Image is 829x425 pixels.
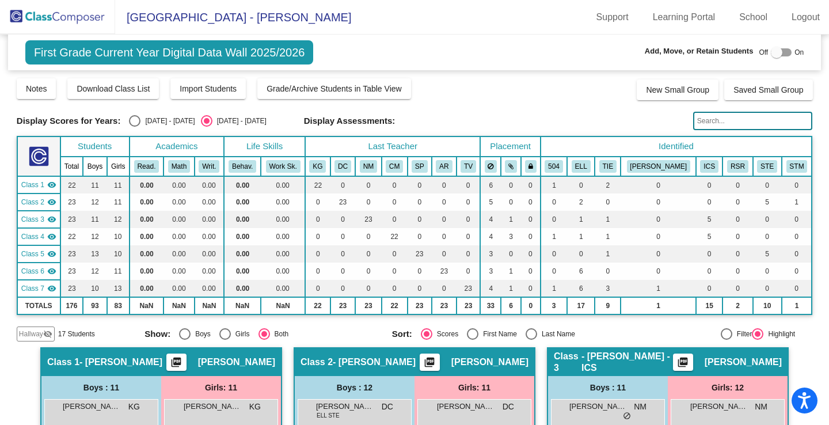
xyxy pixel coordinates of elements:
td: 0 [782,280,812,297]
td: 0 [382,280,408,297]
td: 12 [83,228,107,245]
td: 0.00 [163,280,195,297]
td: 0 [722,245,752,263]
td: 0 [501,176,521,193]
th: Corey Morgan [382,157,408,176]
td: 23 [60,263,83,280]
input: Search... [693,112,812,130]
th: Denise Cucinello [330,157,356,176]
td: 11 [107,176,130,193]
button: Print Students Details [420,354,440,371]
td: 4 [480,228,501,245]
td: 3 [480,245,501,263]
td: 0 [753,280,782,297]
td: 0 [621,263,696,280]
th: 504 Plan [541,157,568,176]
td: 0.00 [261,211,305,228]
td: 0 [541,211,568,228]
td: 5 [696,228,723,245]
td: 13 [83,245,107,263]
td: 23 [408,297,432,314]
button: Read. [134,160,159,173]
button: Behav. [229,160,256,173]
td: 1 [621,280,696,297]
span: Class 5 [21,249,44,259]
td: 23 [432,297,457,314]
span: Grade/Archive Students in Table View [267,84,402,93]
th: Keep away students [480,157,501,176]
button: STM [786,160,808,173]
mat-icon: visibility [47,232,56,241]
td: 0.00 [224,263,261,280]
td: 0 [305,263,330,280]
td: 1 [595,245,621,263]
th: Keep with students [501,157,521,176]
mat-icon: visibility [47,180,56,189]
td: 0 [382,245,408,263]
td: 3 [595,280,621,297]
th: Last Teacher [305,136,480,157]
td: 0 [753,176,782,193]
td: 0 [457,263,481,280]
td: Sarah Pitta - Pitta [17,245,60,263]
td: NaN [163,297,195,314]
td: 4 [480,280,501,297]
td: 0 [696,263,723,280]
td: 0.00 [130,228,163,245]
td: 0 [432,280,457,297]
span: New Small Group [646,85,709,94]
td: 0 [521,193,541,211]
button: CM [386,160,403,173]
span: Off [759,47,768,58]
th: Students [60,136,130,157]
span: Class 1 [21,180,44,190]
td: 22 [60,228,83,245]
td: 0 [408,176,432,193]
th: Teri Vessecchia [457,157,481,176]
td: 0.00 [261,193,305,211]
td: 0.00 [224,280,261,297]
th: Resource Room [722,157,752,176]
button: Saved Small Group [724,79,812,100]
td: 1 [541,228,568,245]
td: 22 [382,228,408,245]
span: Add, Move, or Retain Students [645,45,754,57]
td: 0 [567,245,595,263]
td: Denise Cucinello - Cucinello [17,193,60,211]
td: 0 [567,176,595,193]
td: 0 [305,211,330,228]
td: 0 [696,176,723,193]
span: [GEOGRAPHIC_DATA] - [PERSON_NAME] [115,8,351,26]
td: 1 [567,211,595,228]
td: 0.00 [224,228,261,245]
td: Kelly Gould - Gould [17,176,60,193]
td: 1 [595,211,621,228]
td: 0.00 [130,211,163,228]
th: Placement [480,136,540,157]
td: 0.00 [224,211,261,228]
td: 0 [521,263,541,280]
td: 0 [722,176,752,193]
td: 12 [107,211,130,228]
td: 6 [480,176,501,193]
td: 0.00 [163,263,195,280]
th: Keep with teacher [521,157,541,176]
button: Print Students Details [673,354,693,371]
td: 0.00 [195,211,224,228]
td: 13 [107,280,130,297]
td: 10 [83,280,107,297]
td: 0 [521,176,541,193]
span: Class 7 [21,283,44,294]
td: 0.00 [195,176,224,193]
button: Grade/Archive Students in Table View [257,78,411,99]
mat-icon: visibility [47,215,56,224]
td: 0 [355,245,381,263]
mat-icon: visibility [47,267,56,276]
td: 0.00 [130,280,163,297]
span: Class 3 [21,214,44,225]
th: Kelly Gould [305,157,330,176]
th: Title I Math [621,157,696,176]
td: 0.00 [224,245,261,263]
td: 0.00 [195,263,224,280]
td: 0 [722,193,752,211]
